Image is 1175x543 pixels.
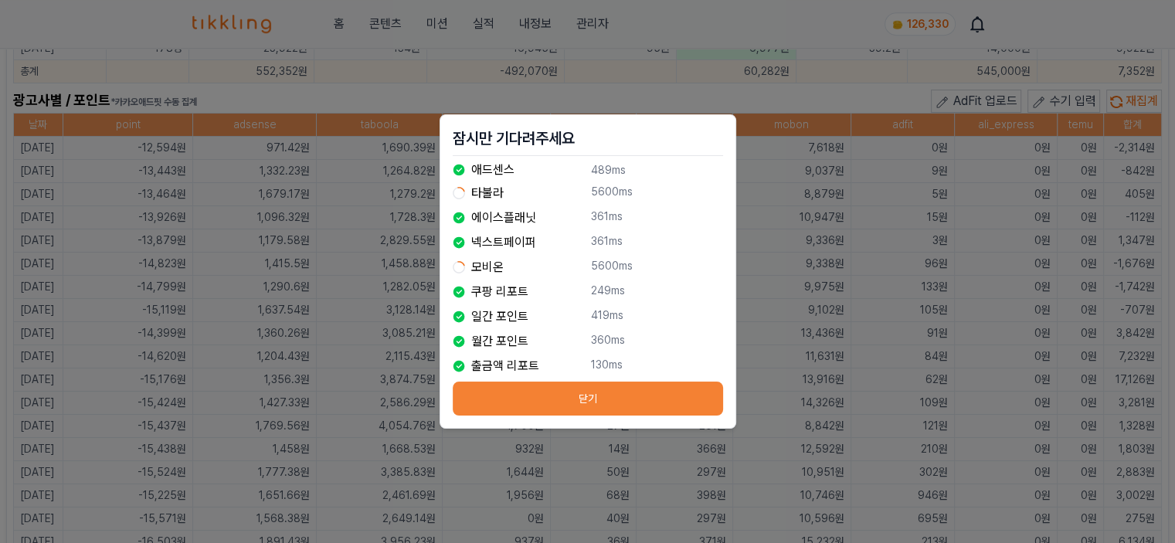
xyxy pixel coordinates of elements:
p: 쿠팡 리포트 [471,283,528,301]
p: 타불라 [471,184,504,202]
p: 넥스트페이퍼 [471,233,536,252]
p: 130ms [591,357,723,375]
p: 361ms [591,209,723,227]
p: 360ms [591,332,723,351]
p: 419ms [591,307,723,326]
p: 5600ms [591,184,723,202]
p: 5600ms [591,258,723,277]
p: 출금액 리포트 [471,357,539,375]
button: 닫기 [453,382,723,416]
p: 361ms [591,233,723,252]
p: 249ms [591,283,723,301]
p: 489ms [591,162,723,178]
p: 에이스플래닛 [471,209,536,227]
p: 월간 포인트 [471,332,528,351]
p: 모비온 [471,258,504,277]
p: 일간 포인트 [471,307,528,326]
h2: 잠시만 기다려주세요 [453,127,723,149]
p: 애드센스 [471,161,514,179]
